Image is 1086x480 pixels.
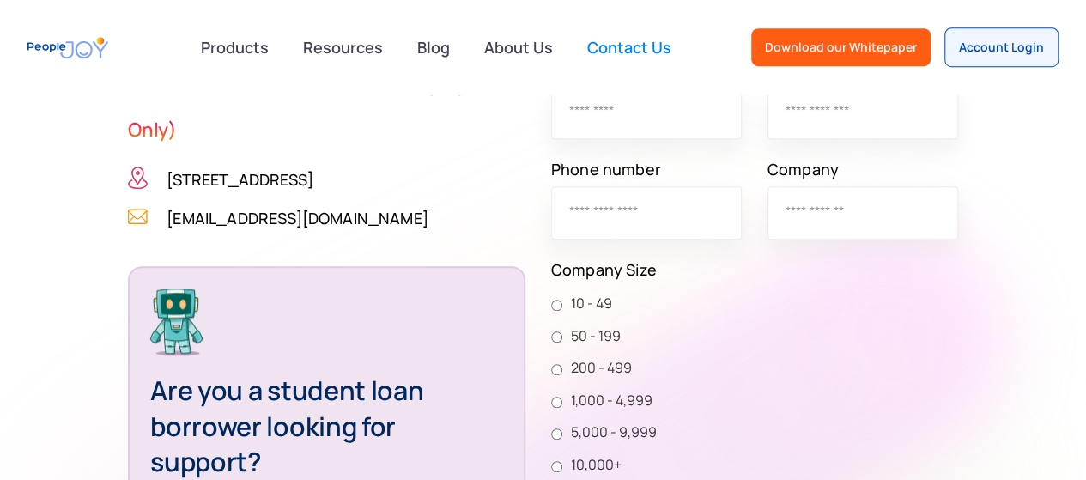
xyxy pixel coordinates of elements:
[474,28,563,66] a: About Us
[959,39,1044,56] div: Account Login
[944,27,1059,67] a: Account Login
[562,454,622,477] span: 10,000+
[128,205,148,228] img: Icon
[562,325,621,348] span: 50 - 199
[167,205,428,231] a: [EMAIL_ADDRESS][DOMAIN_NAME]
[27,28,108,67] a: home
[293,28,393,66] a: Resources
[551,156,742,182] label: Phone number
[562,390,652,412] span: 1,000 - 4,999
[128,167,148,189] img: Icon
[551,461,562,472] input: 10,000+
[577,28,682,66] a: Contact Us
[562,357,632,380] span: 200 - 499
[150,373,502,480] h3: Are you a student loan borrower looking for support?
[562,293,612,315] span: 10 - 49
[167,167,313,192] p: [STREET_ADDRESS]
[551,331,562,343] input: 50 - 199
[551,428,562,440] input: 5,000 - 9,999
[407,28,460,66] a: Blog
[551,300,562,311] input: 10 - 49
[551,257,958,283] label: Company Size
[767,156,958,182] label: Company
[751,28,931,66] a: Download our Whitepaper
[551,397,562,408] input: 1,000 - 4,999
[562,422,657,444] span: 5,000 - 9,999
[551,364,562,375] input: 200 - 499
[765,39,917,56] div: Download our Whitepaper
[191,30,279,64] div: Products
